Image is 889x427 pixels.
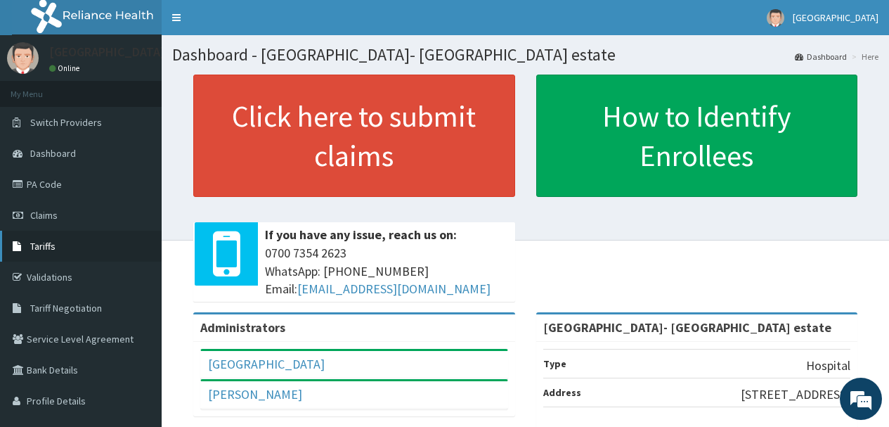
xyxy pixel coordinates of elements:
[543,386,581,399] b: Address
[7,42,39,74] img: User Image
[30,302,102,314] span: Tariff Negotiation
[172,46,878,64] h1: Dashboard - [GEOGRAPHIC_DATA]- [GEOGRAPHIC_DATA] estate
[30,116,102,129] span: Switch Providers
[543,319,831,336] strong: [GEOGRAPHIC_DATA]- [GEOGRAPHIC_DATA] estate
[208,356,325,372] a: [GEOGRAPHIC_DATA]
[767,9,784,27] img: User Image
[49,46,165,58] p: [GEOGRAPHIC_DATA]
[30,209,58,222] span: Claims
[806,357,850,375] p: Hospital
[200,319,285,336] b: Administrators
[265,244,508,298] span: 0700 7354 2623 WhatsApp: [PHONE_NUMBER] Email:
[208,386,302,402] a: [PERSON_NAME]
[297,281,491,297] a: [EMAIL_ADDRESS][DOMAIN_NAME]
[543,357,566,370] b: Type
[49,63,83,73] a: Online
[848,51,878,63] li: Here
[793,11,878,24] span: [GEOGRAPHIC_DATA]
[741,385,850,404] p: [STREET_ADDRESS]
[536,75,858,197] a: How to Identify Enrollees
[30,147,76,160] span: Dashboard
[30,240,56,253] span: Tariffs
[795,51,847,63] a: Dashboard
[265,227,457,243] b: If you have any issue, reach us on:
[193,75,515,197] a: Click here to submit claims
